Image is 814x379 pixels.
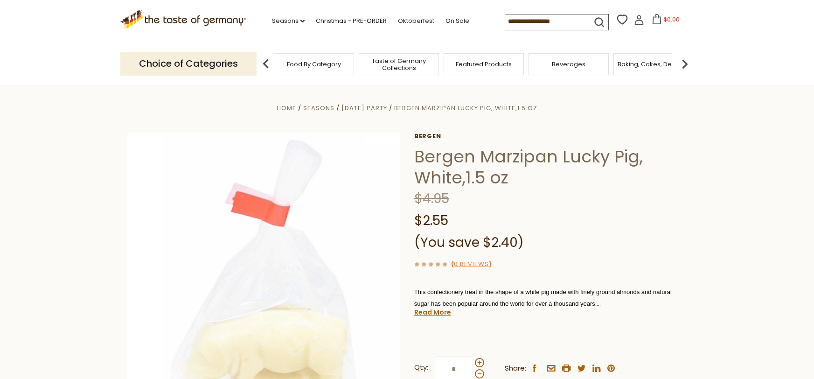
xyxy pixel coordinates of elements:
[618,61,690,68] a: Baking, Cakes, Desserts
[414,189,449,208] span: $4.95
[414,308,451,317] a: Read More
[277,104,296,112] a: Home
[552,61,585,68] a: Beverages
[414,211,448,230] span: $2.55
[414,288,672,308] span: This confectionery treat in the shape of a white pig made with finely ground almonds and natural ...
[341,104,387,112] a: [DATE] Party
[394,104,537,112] a: Bergen Marzipan Lucky Pig, White,1.5 oz
[445,16,469,26] a: On Sale
[456,61,512,68] a: Featured Products
[675,55,694,73] img: next arrow
[505,363,526,374] span: Share:
[414,362,428,373] strong: Qty:
[414,233,524,252] span: (You save $2.40)
[454,260,489,269] a: 0 Reviews
[451,260,492,268] span: ( )
[316,16,387,26] a: Christmas - PRE-ORDER
[398,16,434,26] a: Oktoberfest
[646,14,686,28] button: $0.00
[664,15,680,23] span: $0.00
[257,55,275,73] img: previous arrow
[120,52,257,75] p: Choice of Categories
[362,57,436,71] a: Taste of Germany Collections
[303,104,334,112] a: Seasons
[414,133,687,140] a: Bergen
[287,61,341,68] a: Food By Category
[272,16,305,26] a: Seasons
[414,146,687,188] h1: Bergen Marzipan Lucky Pig, White,1.5 oz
